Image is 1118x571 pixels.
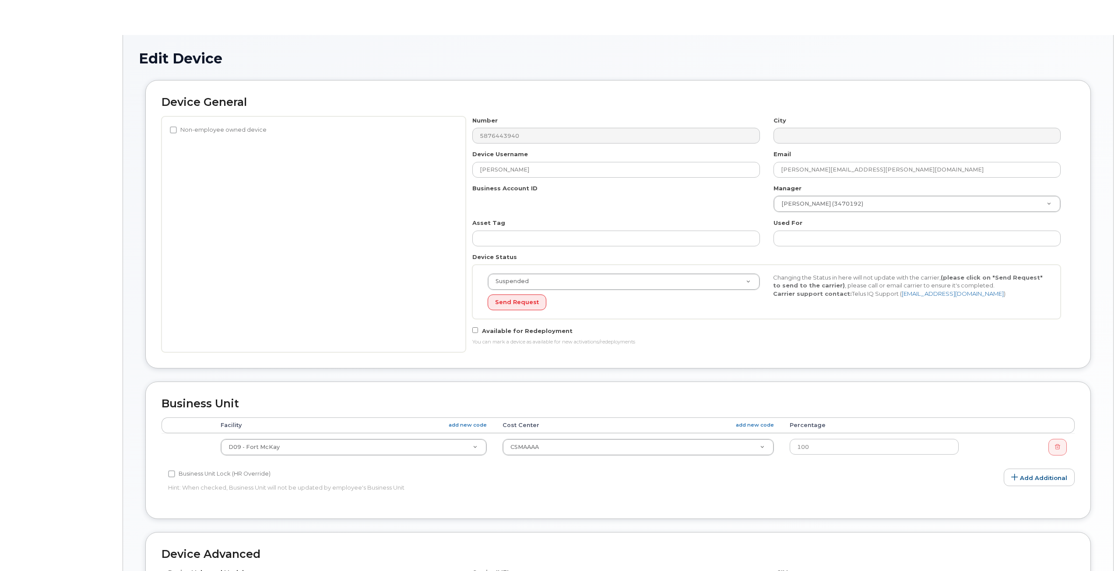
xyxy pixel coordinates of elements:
[782,417,967,433] th: Percentage
[213,417,495,433] th: Facility
[472,253,517,261] label: Device Status
[1004,469,1075,486] a: Add Additional
[229,444,280,450] span: D09 - Fort McKay
[773,150,791,158] label: Email
[139,51,1097,66] h1: Edit Device
[162,398,1075,410] h2: Business Unit
[773,290,852,297] strong: Carrier support contact:
[736,421,774,429] a: add new code
[162,548,1075,560] h2: Device Advanced
[482,327,573,334] span: Available for Redeployment
[490,277,529,285] span: Suspended
[766,273,1052,298] div: Changing the Status in here will not update with the carrier, , please call or email carrier to e...
[503,439,773,455] a: CSMAAAA
[170,125,267,135] label: Non-employee owned device
[488,274,759,290] a: Suspended
[472,184,538,193] label: Business Account ID
[449,421,487,429] a: add new code
[168,470,175,477] input: Business Unit Lock (HR Override)
[902,290,1004,297] a: [EMAIL_ADDRESS][DOMAIN_NAME]
[472,327,478,333] input: Available for Redeployment
[472,219,505,227] label: Asset Tag
[510,444,539,450] span: CSMAAAA
[773,219,802,227] label: Used For
[472,150,528,158] label: Device Username
[168,483,763,492] p: Hint: When checked, Business Unit will not be updated by employee's Business Unit
[774,196,1060,212] a: [PERSON_NAME] (3470192)
[773,116,786,125] label: City
[776,200,863,208] span: [PERSON_NAME] (3470192)
[773,184,802,193] label: Manager
[495,417,782,433] th: Cost Center
[472,339,1061,346] div: You can mark a device as available for new activations/redeployments
[170,126,177,133] input: Non-employee owned device
[221,439,486,455] a: D09 - Fort McKay
[472,116,498,125] label: Number
[488,294,546,311] button: Send Request
[162,96,1075,109] h2: Device General
[168,469,271,479] label: Business Unit Lock (HR Override)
